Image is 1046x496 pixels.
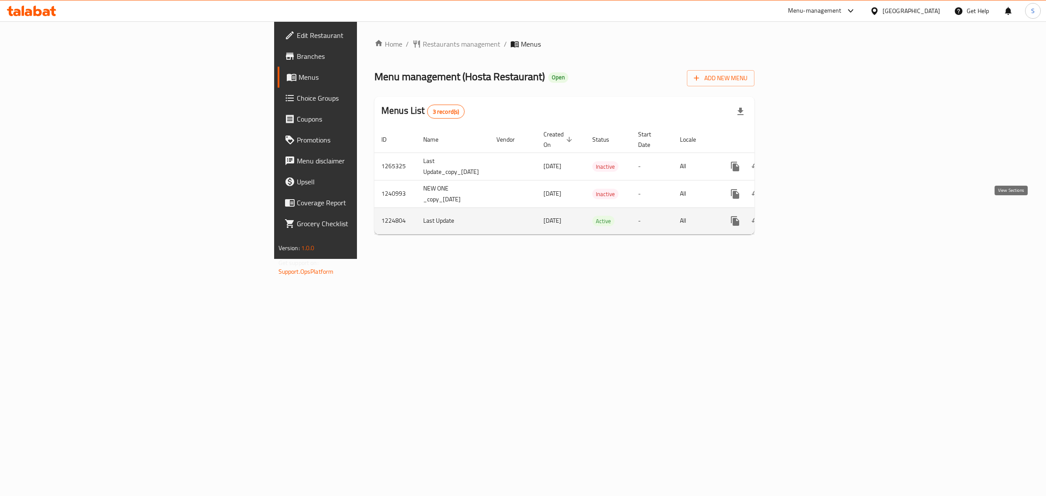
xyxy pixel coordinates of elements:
[278,242,300,254] span: Version:
[521,39,541,49] span: Menus
[718,126,815,153] th: Actions
[1031,6,1035,16] span: S
[416,180,489,207] td: NEW ONE _copy_[DATE]
[427,105,465,119] div: Total records count
[416,153,489,180] td: Last Update_copy_[DATE]
[548,74,568,81] span: Open
[374,67,545,86] span: Menu management ( Hosta Restaurant )
[278,213,449,234] a: Grocery Checklist
[592,162,618,172] span: Inactive
[543,129,575,150] span: Created On
[673,207,718,234] td: All
[680,134,707,145] span: Locale
[725,183,746,204] button: more
[543,160,561,172] span: [DATE]
[592,216,615,226] span: Active
[278,88,449,109] a: Choice Groups
[278,192,449,213] a: Coverage Report
[631,180,673,207] td: -
[297,197,442,208] span: Coverage Report
[297,93,442,103] span: Choice Groups
[374,126,815,234] table: enhanced table
[592,161,618,172] div: Inactive
[297,135,442,145] span: Promotions
[423,39,500,49] span: Restaurants management
[687,70,754,86] button: Add New Menu
[504,39,507,49] li: /
[730,101,751,122] div: Export file
[746,183,767,204] button: Change Status
[543,188,561,199] span: [DATE]
[673,180,718,207] td: All
[428,108,465,116] span: 3 record(s)
[374,39,754,49] nav: breadcrumb
[638,129,662,150] span: Start Date
[381,134,398,145] span: ID
[278,129,449,150] a: Promotions
[297,156,442,166] span: Menu disclaimer
[746,211,767,231] button: Change Status
[416,207,489,234] td: Last Update
[278,266,334,277] a: Support.OpsPlatform
[299,72,442,82] span: Menus
[694,73,747,84] span: Add New Menu
[297,177,442,187] span: Upsell
[592,189,618,199] span: Inactive
[631,207,673,234] td: -
[725,156,746,177] button: more
[278,25,449,46] a: Edit Restaurant
[301,242,315,254] span: 1.0.0
[883,6,940,16] div: [GEOGRAPHIC_DATA]
[496,134,526,145] span: Vendor
[297,114,442,124] span: Coupons
[746,156,767,177] button: Change Status
[297,51,442,61] span: Branches
[631,153,673,180] td: -
[423,134,450,145] span: Name
[278,109,449,129] a: Coupons
[788,6,842,16] div: Menu-management
[278,67,449,88] a: Menus
[548,72,568,83] div: Open
[297,30,442,41] span: Edit Restaurant
[297,218,442,229] span: Grocery Checklist
[725,211,746,231] button: more
[278,150,449,171] a: Menu disclaimer
[278,171,449,192] a: Upsell
[412,39,500,49] a: Restaurants management
[278,46,449,67] a: Branches
[673,153,718,180] td: All
[592,134,621,145] span: Status
[381,104,465,119] h2: Menus List
[278,257,319,268] span: Get support on:
[543,215,561,226] span: [DATE]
